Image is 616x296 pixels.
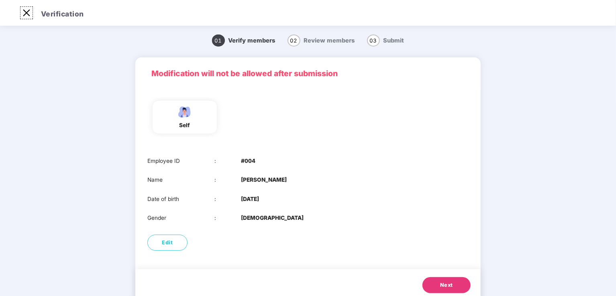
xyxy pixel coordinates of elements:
span: Submit [383,37,404,44]
span: Next [440,281,453,289]
img: svg+xml;base64,PHN2ZyBpZD0iRW1wbG95ZWVfbWFsZSIgeG1sbnM9Imh0dHA6Ly93d3cudzMub3JnLzIwMDAvc3ZnIiB3aW... [175,105,195,119]
span: 01 [212,34,225,47]
b: [DEMOGRAPHIC_DATA] [241,214,304,222]
button: Next [422,277,471,293]
button: Edit [147,235,188,251]
div: : [214,176,241,184]
span: Verify members [228,37,275,44]
div: Gender [147,214,214,222]
div: : [214,214,241,222]
b: #004 [241,157,255,165]
div: Date of birth [147,195,214,203]
div: Employee ID [147,157,214,165]
span: 02 [288,34,300,47]
span: 03 [367,34,380,47]
div: Name [147,176,214,184]
span: Review members [304,37,355,44]
div: : [214,157,241,165]
b: [DATE] [241,195,259,203]
p: Modification will not be allowed after submission [151,67,465,79]
div: self [175,121,195,130]
span: Edit [162,239,173,247]
b: [PERSON_NAME] [241,176,287,184]
div: : [214,195,241,203]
